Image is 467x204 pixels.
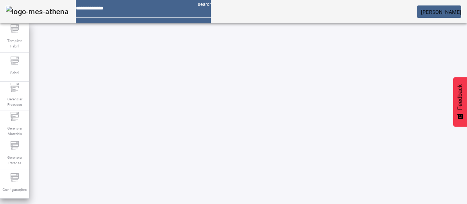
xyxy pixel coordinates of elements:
[457,84,463,110] span: Feedback
[4,94,26,109] span: Gerenciar Processo
[6,6,69,18] img: logo-mes-athena
[453,77,467,127] button: Feedback - Mostrar pesquisa
[4,123,26,139] span: Gerenciar Materiais
[4,153,26,168] span: Gerenciar Paradas
[4,36,26,51] span: Template Fabril
[0,185,29,195] span: Configurações
[8,68,21,78] span: Fabril
[421,9,461,15] span: [PERSON_NAME]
